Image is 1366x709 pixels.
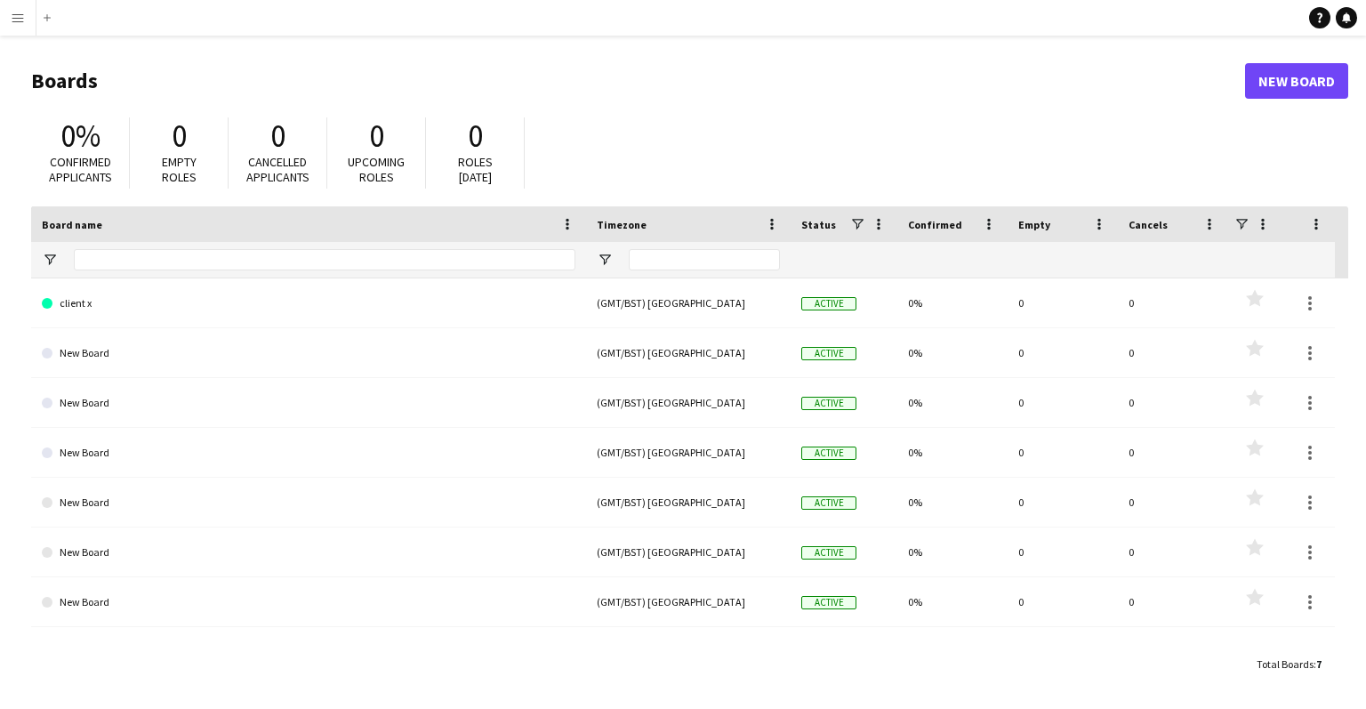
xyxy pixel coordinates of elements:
[597,218,647,231] span: Timezone
[1118,478,1228,527] div: 0
[1118,278,1228,327] div: 0
[49,154,112,185] span: Confirmed applicants
[1008,577,1118,626] div: 0
[172,117,187,156] span: 0
[1018,218,1050,231] span: Empty
[162,154,197,185] span: Empty roles
[348,154,405,185] span: Upcoming roles
[897,378,1008,427] div: 0%
[801,546,856,560] span: Active
[270,117,285,156] span: 0
[1118,528,1228,576] div: 0
[369,117,384,156] span: 0
[597,252,613,268] button: Open Filter Menu
[468,117,483,156] span: 0
[1008,328,1118,377] div: 0
[897,428,1008,477] div: 0%
[801,397,856,410] span: Active
[1316,657,1322,671] span: 7
[42,252,58,268] button: Open Filter Menu
[74,249,575,270] input: Board name Filter Input
[1008,378,1118,427] div: 0
[801,218,836,231] span: Status
[897,528,1008,576] div: 0%
[1008,528,1118,576] div: 0
[801,297,856,310] span: Active
[897,478,1008,527] div: 0%
[42,428,575,478] a: New Board
[1118,328,1228,377] div: 0
[1118,577,1228,626] div: 0
[897,328,1008,377] div: 0%
[1008,278,1118,327] div: 0
[801,347,856,360] span: Active
[586,428,791,477] div: (GMT/BST) [GEOGRAPHIC_DATA]
[42,278,575,328] a: client x
[801,596,856,609] span: Active
[586,478,791,527] div: (GMT/BST) [GEOGRAPHIC_DATA]
[586,278,791,327] div: (GMT/BST) [GEOGRAPHIC_DATA]
[42,528,575,577] a: New Board
[42,328,575,378] a: New Board
[1257,657,1314,671] span: Total Boards
[1008,428,1118,477] div: 0
[586,528,791,576] div: (GMT/BST) [GEOGRAPHIC_DATA]
[42,577,575,627] a: New Board
[31,68,1245,94] h1: Boards
[42,478,575,528] a: New Board
[629,249,780,270] input: Timezone Filter Input
[42,218,102,231] span: Board name
[1245,63,1348,99] a: New Board
[42,378,575,428] a: New Board
[897,278,1008,327] div: 0%
[1118,428,1228,477] div: 0
[586,328,791,377] div: (GMT/BST) [GEOGRAPHIC_DATA]
[60,117,100,156] span: 0%
[908,218,962,231] span: Confirmed
[1129,218,1168,231] span: Cancels
[458,154,493,185] span: Roles [DATE]
[586,577,791,626] div: (GMT/BST) [GEOGRAPHIC_DATA]
[1118,378,1228,427] div: 0
[1257,647,1322,681] div: :
[897,577,1008,626] div: 0%
[801,496,856,510] span: Active
[586,378,791,427] div: (GMT/BST) [GEOGRAPHIC_DATA]
[246,154,309,185] span: Cancelled applicants
[1008,478,1118,527] div: 0
[801,447,856,460] span: Active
